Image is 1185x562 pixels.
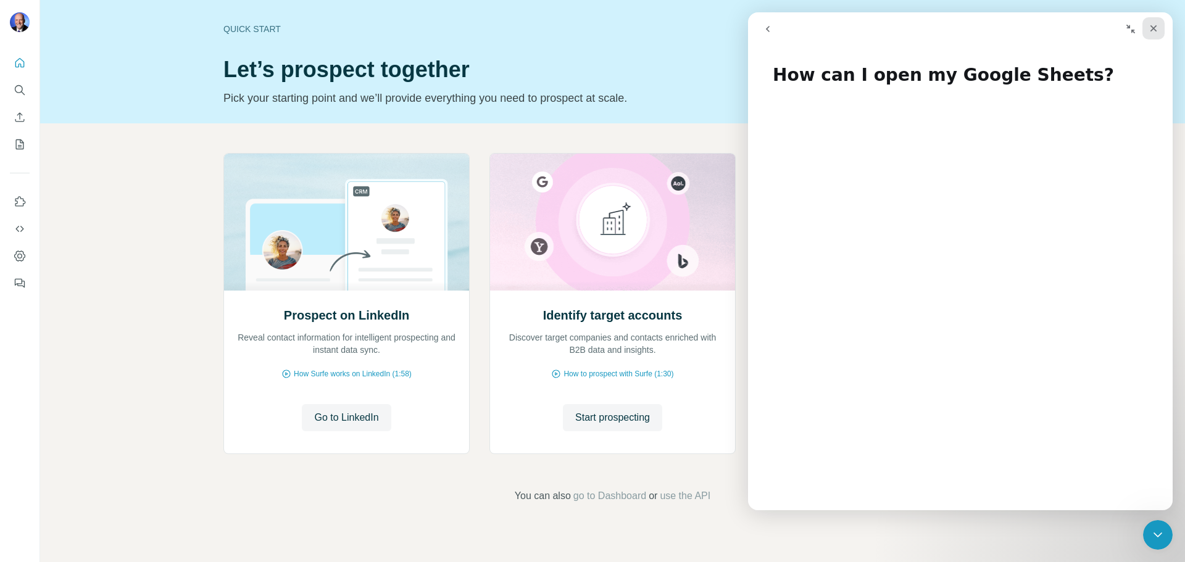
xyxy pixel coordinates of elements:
[10,12,30,32] img: Avatar
[575,410,650,425] span: Start prospecting
[10,191,30,213] button: Use Surfe on LinkedIn
[10,245,30,267] button: Dashboard
[748,12,1173,510] iframe: Intercom live chat
[223,89,818,107] p: Pick your starting point and we’ll provide everything you need to prospect at scale.
[10,79,30,101] button: Search
[1143,520,1173,550] iframe: Intercom live chat
[10,133,30,155] button: My lists
[314,410,378,425] span: Go to LinkedIn
[294,368,412,379] span: How Surfe works on LinkedIn (1:58)
[515,489,571,503] span: You can also
[573,489,646,503] button: go to Dashboard
[10,52,30,74] button: Quick start
[10,106,30,128] button: Enrich CSV
[223,154,470,291] img: Prospect on LinkedIn
[10,218,30,240] button: Use Surfe API
[563,404,662,431] button: Start prospecting
[649,489,657,503] span: or
[236,331,457,356] p: Reveal contact information for intelligent prospecting and instant data sync.
[284,307,409,324] h2: Prospect on LinkedIn
[223,23,818,35] div: Quick start
[660,489,710,503] button: use the API
[10,272,30,294] button: Feedback
[502,331,723,356] p: Discover target companies and contacts enriched with B2B data and insights.
[563,368,673,379] span: How to prospect with Surfe (1:30)
[302,404,391,431] button: Go to LinkedIn
[223,57,818,82] h1: Let’s prospect together
[543,307,683,324] h2: Identify target accounts
[489,154,736,291] img: Identify target accounts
